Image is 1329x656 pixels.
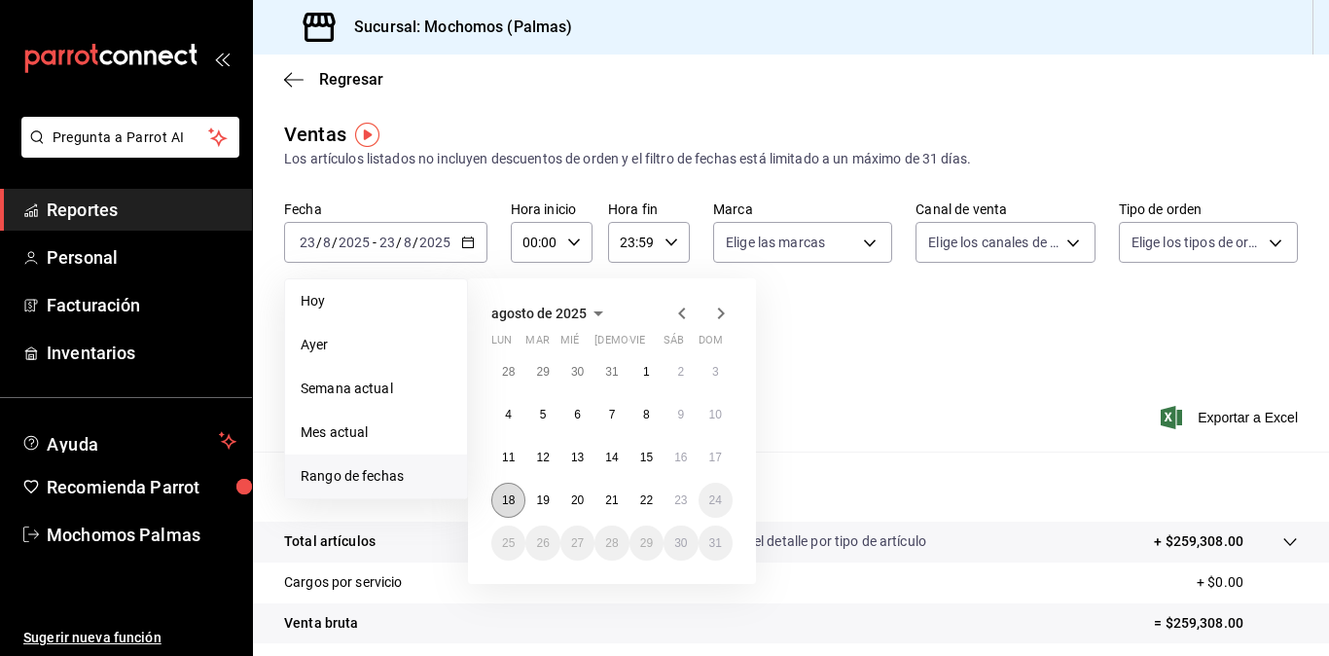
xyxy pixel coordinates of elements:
div: Los artículos listados no incluyen descuentos de orden y el filtro de fechas está limitado a un m... [284,149,1298,169]
span: Mochomos Palmas [47,522,236,548]
abbr: 29 de agosto de 2025 [640,536,653,550]
button: 6 de agosto de 2025 [560,397,594,432]
button: 9 de agosto de 2025 [664,397,698,432]
span: Pregunta a Parrot AI [53,128,209,148]
abbr: 14 de agosto de 2025 [605,451,618,464]
p: + $0.00 [1197,572,1298,593]
abbr: 17 de agosto de 2025 [709,451,722,464]
button: 22 de agosto de 2025 [629,483,664,518]
abbr: 4 de agosto de 2025 [505,408,512,421]
button: 3 de agosto de 2025 [699,354,733,389]
abbr: sábado [664,334,684,354]
span: Elige las marcas [726,233,825,252]
button: 5 de agosto de 2025 [525,397,559,432]
span: Elige los canales de venta [928,233,1059,252]
div: Ventas [284,120,346,149]
button: 12 de agosto de 2025 [525,440,559,475]
button: 7 de agosto de 2025 [594,397,629,432]
button: Exportar a Excel [1165,406,1298,429]
abbr: 29 de julio de 2025 [536,365,549,379]
abbr: 26 de agosto de 2025 [536,536,549,550]
span: - [373,235,377,250]
abbr: jueves [594,334,709,354]
abbr: 31 de agosto de 2025 [709,536,722,550]
abbr: 28 de agosto de 2025 [605,536,618,550]
span: / [332,235,338,250]
span: Inventarios [47,340,236,366]
button: agosto de 2025 [491,302,610,325]
button: 1 de agosto de 2025 [629,354,664,389]
input: -- [403,235,413,250]
abbr: 9 de agosto de 2025 [677,408,684,421]
abbr: 5 de agosto de 2025 [540,408,547,421]
abbr: 18 de agosto de 2025 [502,493,515,507]
button: 8 de agosto de 2025 [629,397,664,432]
abbr: 13 de agosto de 2025 [571,451,584,464]
button: 28 de agosto de 2025 [594,526,629,561]
h3: Sucursal: Mochomos (Palmas) [339,16,573,39]
button: open_drawer_menu [214,51,230,66]
abbr: 15 de agosto de 2025 [640,451,653,464]
span: / [413,235,418,250]
span: Mes actual [301,422,451,443]
img: Tooltip marker [355,123,379,147]
abbr: 6 de agosto de 2025 [574,408,581,421]
span: Regresar [319,70,383,89]
span: Reportes [47,197,236,223]
abbr: 1 de agosto de 2025 [643,365,650,379]
abbr: 23 de agosto de 2025 [674,493,687,507]
label: Hora fin [608,202,690,216]
button: 14 de agosto de 2025 [594,440,629,475]
button: 17 de agosto de 2025 [699,440,733,475]
button: 26 de agosto de 2025 [525,526,559,561]
button: 15 de agosto de 2025 [629,440,664,475]
button: 21 de agosto de 2025 [594,483,629,518]
span: / [316,235,322,250]
button: 31 de agosto de 2025 [699,526,733,561]
button: 16 de agosto de 2025 [664,440,698,475]
abbr: 22 de agosto de 2025 [640,493,653,507]
button: 29 de agosto de 2025 [629,526,664,561]
label: Fecha [284,202,487,216]
abbr: 25 de agosto de 2025 [502,536,515,550]
p: + $259,308.00 [1154,531,1243,552]
button: 20 de agosto de 2025 [560,483,594,518]
input: -- [322,235,332,250]
span: agosto de 2025 [491,306,587,321]
abbr: 28 de julio de 2025 [502,365,515,379]
abbr: 20 de agosto de 2025 [571,493,584,507]
abbr: miércoles [560,334,579,354]
button: 11 de agosto de 2025 [491,440,525,475]
label: Tipo de orden [1119,202,1298,216]
button: 24 de agosto de 2025 [699,483,733,518]
button: 28 de julio de 2025 [491,354,525,389]
abbr: viernes [629,334,645,354]
button: 19 de agosto de 2025 [525,483,559,518]
button: 2 de agosto de 2025 [664,354,698,389]
input: -- [378,235,396,250]
button: 18 de agosto de 2025 [491,483,525,518]
input: ---- [418,235,451,250]
abbr: 11 de agosto de 2025 [502,451,515,464]
button: 13 de agosto de 2025 [560,440,594,475]
abbr: 30 de julio de 2025 [571,365,584,379]
abbr: 3 de agosto de 2025 [712,365,719,379]
abbr: 21 de agosto de 2025 [605,493,618,507]
span: Elige los tipos de orden [1131,233,1262,252]
abbr: 12 de agosto de 2025 [536,451,549,464]
abbr: 27 de agosto de 2025 [571,536,584,550]
span: Sugerir nueva función [23,628,236,648]
span: Facturación [47,292,236,318]
abbr: 19 de agosto de 2025 [536,493,549,507]
span: / [396,235,402,250]
button: 27 de agosto de 2025 [560,526,594,561]
abbr: 8 de agosto de 2025 [643,408,650,421]
abbr: 16 de agosto de 2025 [674,451,687,464]
button: 30 de julio de 2025 [560,354,594,389]
p: Total artículos [284,531,376,552]
p: Cargos por servicio [284,572,403,593]
abbr: 24 de agosto de 2025 [709,493,722,507]
abbr: 2 de agosto de 2025 [677,365,684,379]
